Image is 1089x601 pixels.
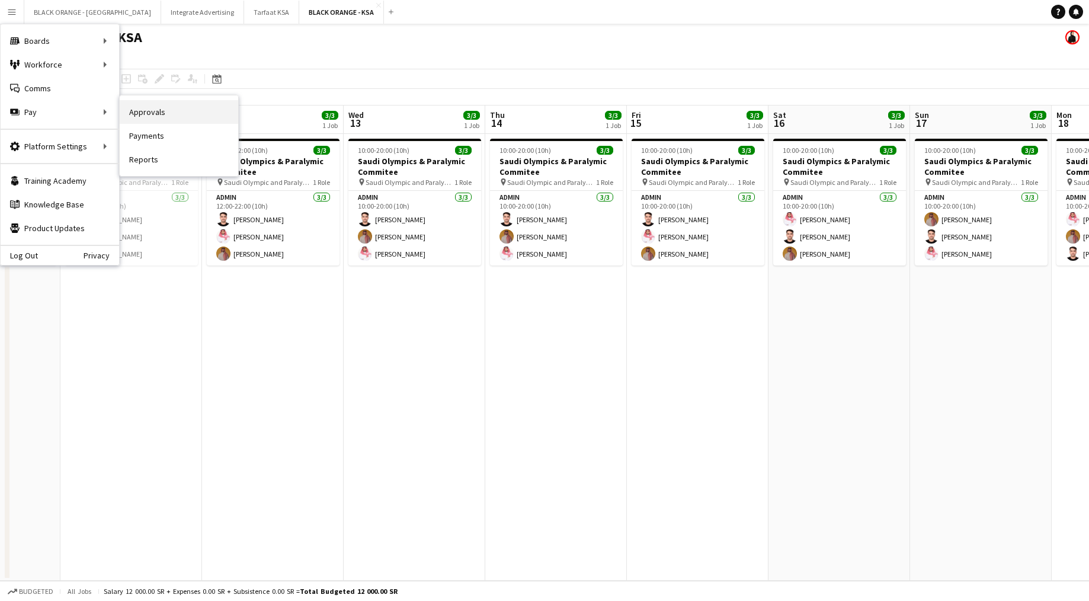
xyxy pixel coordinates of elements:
[632,110,641,120] span: Fri
[300,587,398,596] span: Total Budgeted 12 000.00 SR
[454,178,472,187] span: 1 Role
[1,251,38,260] a: Log Out
[915,139,1048,266] app-job-card: 10:00-20:00 (10h)3/3Saudi Olympics & Paralymic Commitee Saudi Olympic and Paralympic committee1 R...
[1065,30,1080,44] app-user-avatar: Zena Aboo Haibar
[6,585,55,598] button: Budgeted
[632,139,764,266] app-job-card: 10:00-20:00 (10h)3/3Saudi Olympics & Paralymic Commitee Saudi Olympic and Paralympic committee1 R...
[1,169,119,193] a: Training Academy
[771,116,786,130] span: 16
[455,146,472,155] span: 3/3
[596,178,613,187] span: 1 Role
[915,191,1048,266] app-card-role: Admin3/310:00-20:00 (10h)[PERSON_NAME][PERSON_NAME][PERSON_NAME]
[19,587,53,596] span: Budgeted
[1,193,119,216] a: Knowledge Base
[747,111,763,120] span: 3/3
[65,191,198,266] app-card-role: Admin3/310:00-20:00 (10h)[PERSON_NAME][PERSON_NAME][PERSON_NAME]
[24,1,161,24] button: BLACK ORANGE - [GEOGRAPHIC_DATA]
[82,178,171,187] span: Saudi Olympic and Paralympic committee
[773,110,786,120] span: Sat
[1,76,119,100] a: Comms
[322,111,338,120] span: 3/3
[605,111,622,120] span: 3/3
[1030,121,1046,130] div: 1 Job
[649,178,738,187] span: Saudi Olympic and Paralympic committee
[348,110,364,120] span: Wed
[879,178,896,187] span: 1 Role
[913,116,929,130] span: 17
[490,156,623,177] h3: Saudi Olympics & Paralymic Commitee
[65,139,198,266] app-job-card: 10:00-20:00 (10h)3/3Saudi Olympics & Paralymic Commitee Saudi Olympic and Paralympic committee1 R...
[348,156,481,177] h3: Saudi Olympics & Paralymic Commitee
[299,1,384,24] button: BLACK ORANGE - KSA
[347,116,364,130] span: 13
[104,587,398,596] div: Salary 12 000.00 SR + Expenses 0.00 SR + Subsistence 0.00 SR =
[773,139,906,266] app-job-card: 10:00-20:00 (10h)3/3Saudi Olympics & Paralymic Commitee Saudi Olympic and Paralympic committee1 R...
[358,146,409,155] span: 10:00-20:00 (10h)
[499,146,551,155] span: 10:00-20:00 (10h)
[924,146,976,155] span: 10:00-20:00 (10h)
[1,100,119,124] div: Pay
[1,29,119,53] div: Boards
[1,53,119,76] div: Workforce
[915,156,1048,177] h3: Saudi Olympics & Paralymic Commitee
[488,116,505,130] span: 14
[490,191,623,266] app-card-role: Admin3/310:00-20:00 (10h)[PERSON_NAME][PERSON_NAME][PERSON_NAME]
[490,139,623,266] app-job-card: 10:00-20:00 (10h)3/3Saudi Olympics & Paralymic Commitee Saudi Olympic and Paralympic committee1 R...
[632,191,764,266] app-card-role: Admin3/310:00-20:00 (10h)[PERSON_NAME][PERSON_NAME][PERSON_NAME]
[880,146,896,155] span: 3/3
[120,124,238,148] a: Payments
[171,178,188,187] span: 1 Role
[889,121,904,130] div: 1 Job
[630,116,641,130] span: 15
[161,1,244,24] button: Integrate Advertising
[790,178,879,187] span: Saudi Olympic and Paralympic committee
[463,111,480,120] span: 3/3
[207,139,339,266] app-job-card: 12:00-22:00 (10h)3/3Saudi Olympics & Paralymic Commitee Saudi Olympic and Paralympic committee1 R...
[773,191,906,266] app-card-role: Admin3/310:00-20:00 (10h)[PERSON_NAME][PERSON_NAME][PERSON_NAME]
[507,178,596,187] span: Saudi Olympic and Paralympic committee
[773,156,906,177] h3: Saudi Olympics & Paralymic Commitee
[597,146,613,155] span: 3/3
[641,146,693,155] span: 10:00-20:00 (10h)
[84,251,119,260] a: Privacy
[738,146,755,155] span: 3/3
[915,110,929,120] span: Sun
[244,1,299,24] button: Tarfaat KSA
[606,121,621,130] div: 1 Job
[1056,110,1072,120] span: Mon
[490,110,505,120] span: Thu
[1021,178,1038,187] span: 1 Role
[65,587,94,596] span: All jobs
[464,121,479,130] div: 1 Job
[738,178,755,187] span: 1 Role
[632,156,764,177] h3: Saudi Olympics & Paralymic Commitee
[313,146,330,155] span: 3/3
[348,139,481,266] app-job-card: 10:00-20:00 (10h)3/3Saudi Olympics & Paralymic Commitee Saudi Olympic and Paralympic committee1 R...
[747,121,763,130] div: 1 Job
[216,146,268,155] span: 12:00-22:00 (10h)
[366,178,454,187] span: Saudi Olympic and Paralympic committee
[224,178,313,187] span: Saudi Olympic and Paralympic committee
[313,178,330,187] span: 1 Role
[932,178,1021,187] span: Saudi Olympic and Paralympic committee
[1021,146,1038,155] span: 3/3
[207,156,339,177] h3: Saudi Olympics & Paralymic Commitee
[348,191,481,266] app-card-role: Admin3/310:00-20:00 (10h)[PERSON_NAME][PERSON_NAME][PERSON_NAME]
[120,100,238,124] a: Approvals
[207,191,339,266] app-card-role: Admin3/312:00-22:00 (10h)[PERSON_NAME][PERSON_NAME][PERSON_NAME]
[322,121,338,130] div: 1 Job
[1,216,119,240] a: Product Updates
[120,148,238,171] a: Reports
[783,146,834,155] span: 10:00-20:00 (10h)
[1,135,119,158] div: Platform Settings
[1055,116,1072,130] span: 18
[1030,111,1046,120] span: 3/3
[888,111,905,120] span: 3/3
